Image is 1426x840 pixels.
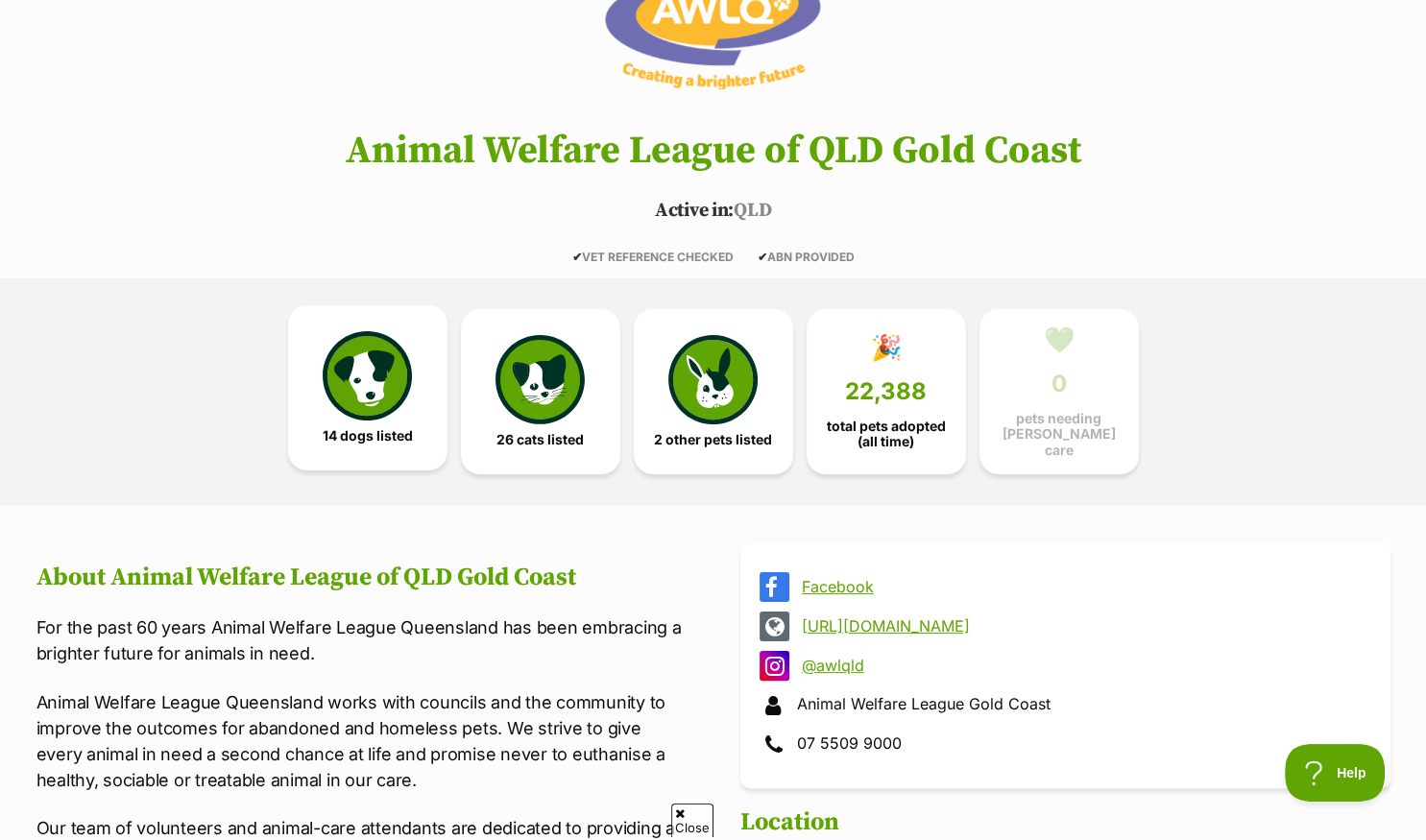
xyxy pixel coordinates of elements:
[845,378,927,405] span: 22,388
[760,730,1371,759] div: 07 5509 9000
[654,432,772,447] span: 2 other pets listed
[979,309,1139,474] a: 💚 0 pets needing [PERSON_NAME] care
[802,657,1364,674] a: @awlqld
[802,617,1364,635] a: [URL][DOMAIN_NAME]
[807,309,966,474] a: 🎉 22,388 total pets adopted (all time)
[36,689,687,793] p: Animal Welfare League Queensland works with councils and the community to improve the outcomes fo...
[996,411,1123,457] span: pets needing [PERSON_NAME] care
[1044,325,1075,354] div: 💚
[668,335,757,423] img: bunny-icon-b786713a4a21a2fe6d13e954f4cb29d131f1b31f8a74b52ca2c6d2999bc34bbe.svg
[36,564,687,592] h2: About Animal Welfare League of QLD Gold Coast
[36,614,687,666] p: For the past 60 years Animal Welfare League Queensland has been embracing a brighter future for a...
[671,804,713,837] span: Close
[323,331,411,420] img: petrescue-icon-eee76f85a60ef55c4a1927667547b313a7c0e82042636edf73dce9c88f694885.svg
[758,250,767,264] icon: ✔
[634,309,793,474] a: 2 other pets listed
[323,428,413,444] span: 14 dogs listed
[871,333,902,362] div: 🎉
[1285,744,1388,802] iframe: Help Scout Beacon - Open
[496,432,584,447] span: 26 cats listed
[288,305,447,470] a: 14 dogs listed
[572,250,582,264] icon: ✔
[740,808,1390,837] h2: Location
[8,130,1419,172] h1: Animal Welfare League of QLD Gold Coast
[655,199,734,223] span: Active in:
[8,197,1419,226] p: QLD
[823,419,950,449] span: total pets adopted (all time)
[495,335,584,423] img: cat-icon-068c71abf8fe30c970a85cd354bc8e23425d12f6e8612795f06af48be43a487a.svg
[758,250,855,264] span: ABN PROVIDED
[802,578,1364,595] a: Facebook
[572,250,734,264] span: VET REFERENCE CHECKED
[1051,371,1067,397] span: 0
[461,309,620,474] a: 26 cats listed
[760,690,1371,720] div: Animal Welfare League Gold Coast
